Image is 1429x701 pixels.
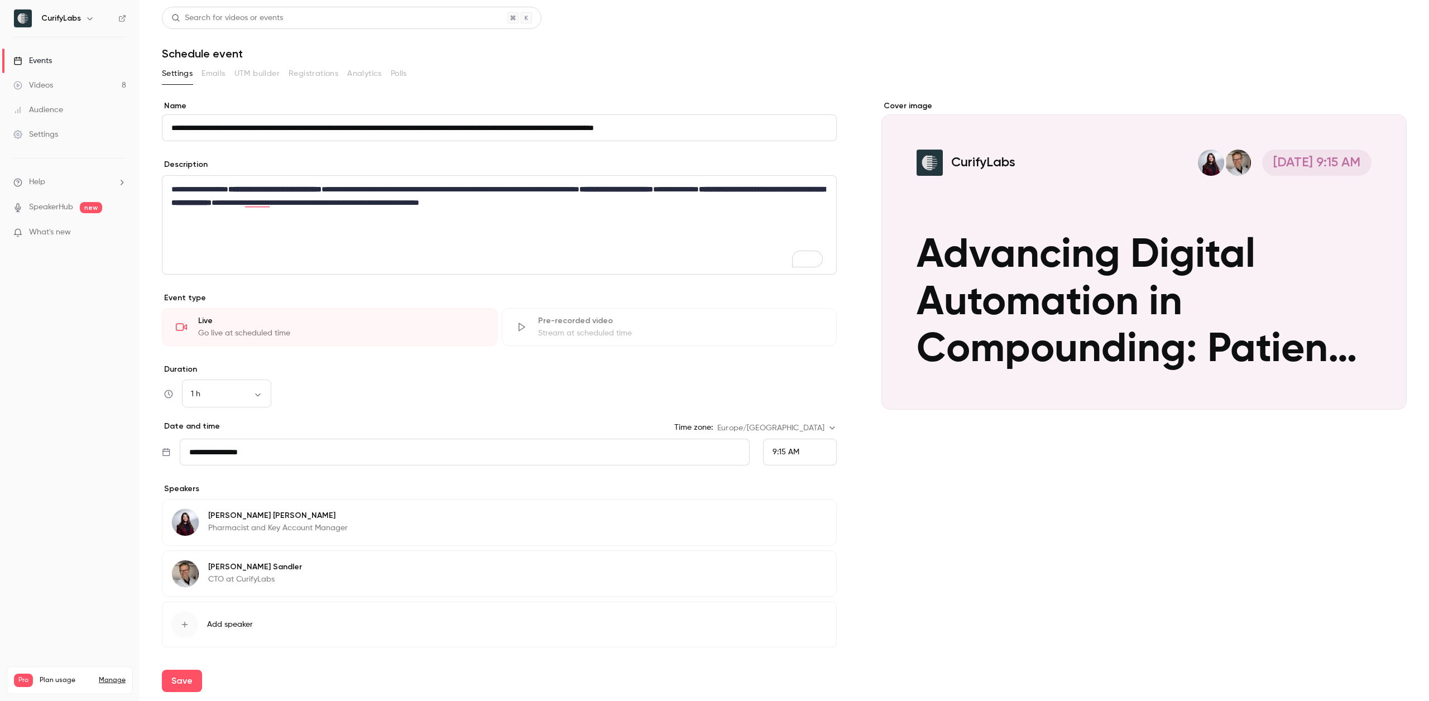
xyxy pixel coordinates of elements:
div: 1 h [182,388,271,400]
span: Plan usage [40,676,92,685]
label: Cover image [881,100,1407,112]
div: Live [198,315,483,327]
div: Go live at scheduled time [198,328,483,339]
p: Pharmacist and Key Account Manager [208,522,348,534]
div: Settings [13,129,58,140]
a: Manage [99,676,126,685]
section: description [162,175,837,275]
span: new [80,202,102,213]
div: Pre-recorded videoStream at scheduled time [502,308,837,346]
div: Europe/[GEOGRAPHIC_DATA] [717,422,837,434]
img: CurifyLabs [14,9,32,27]
button: Save [162,670,202,692]
label: Name [162,100,837,112]
p: [PERSON_NAME] Sandler [208,561,302,573]
h6: CurifyLabs [41,13,81,24]
p: Event type [162,292,837,304]
h1: Schedule event [162,47,1407,60]
label: Description [162,159,208,170]
div: Pre-recorded video [538,315,823,327]
p: Speakers [162,483,837,494]
span: What's new [29,227,71,238]
div: Events [13,55,52,66]
span: Registrations [289,68,338,80]
img: Ludmila Hrižanovska [172,509,199,536]
span: UTM builder [234,68,280,80]
p: Date and time [162,421,220,432]
span: Emails [202,68,225,80]
a: SpeakerHub [29,201,73,213]
section: Cover image [881,100,1407,410]
div: From [763,439,837,465]
div: To enrich screen reader interactions, please activate Accessibility in Grammarly extension settings [162,176,836,274]
iframe: Noticeable Trigger [113,228,126,238]
span: Analytics [347,68,382,80]
p: CTO at CurifyLabs [208,574,302,585]
span: 9:15 AM [773,448,799,456]
li: help-dropdown-opener [13,176,126,188]
button: Settings [162,65,193,83]
span: Add speaker [207,619,253,630]
div: editor [162,176,836,274]
div: Videos [13,80,53,91]
button: Add speaker [162,602,837,647]
span: Polls [391,68,407,80]
p: [PERSON_NAME] [PERSON_NAME] [208,510,348,521]
span: Pro [14,674,33,687]
div: Audience [13,104,63,116]
span: Help [29,176,45,188]
label: Duration [162,364,837,375]
div: Ludmila Hrižanovska[PERSON_NAME] [PERSON_NAME]Pharmacist and Key Account Manager [162,499,837,546]
div: Search for videos or events [171,12,283,24]
div: LiveGo live at scheduled time [162,308,497,346]
div: Stream at scheduled time [538,328,823,339]
label: Time zone: [674,422,713,433]
input: Tue, Feb 17, 2026 [180,439,750,465]
div: Niklas Sandler[PERSON_NAME] SandlerCTO at CurifyLabs [162,550,837,597]
img: Niklas Sandler [172,560,199,587]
